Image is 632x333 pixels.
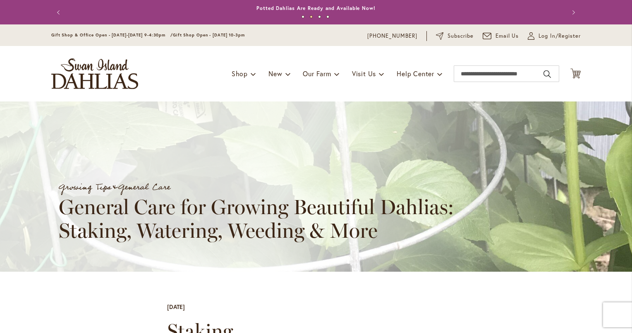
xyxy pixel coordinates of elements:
button: 3 of 4 [318,15,321,18]
span: Help Center [397,69,434,78]
span: Shop [232,69,248,78]
h1: General Care for Growing Beautiful Dahlias: Staking, Watering, Weeding & More [59,195,456,243]
span: Gift Shop Open - [DATE] 10-3pm [173,32,245,38]
a: Potted Dahlias Are Ready and Available Now! [256,5,376,11]
button: 1 of 4 [302,15,304,18]
button: Previous [51,4,68,21]
a: Subscribe [436,32,474,40]
div: & [59,180,588,195]
span: Email Us [496,32,519,40]
a: Email Us [483,32,519,40]
a: Log In/Register [528,32,581,40]
a: [PHONE_NUMBER] [367,32,417,40]
span: New [268,69,282,78]
span: Gift Shop & Office Open - [DATE]-[DATE] 9-4:30pm / [51,32,173,38]
button: Next [564,4,581,21]
a: Growing Tips [59,179,111,195]
a: General Care [118,179,170,195]
button: 4 of 4 [326,15,329,18]
span: Visit Us [352,69,376,78]
span: Log In/Register [539,32,581,40]
button: 2 of 4 [310,15,313,18]
span: Subscribe [448,32,474,40]
a: store logo [51,58,138,89]
span: Our Farm [303,69,331,78]
div: [DATE] [167,303,185,311]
